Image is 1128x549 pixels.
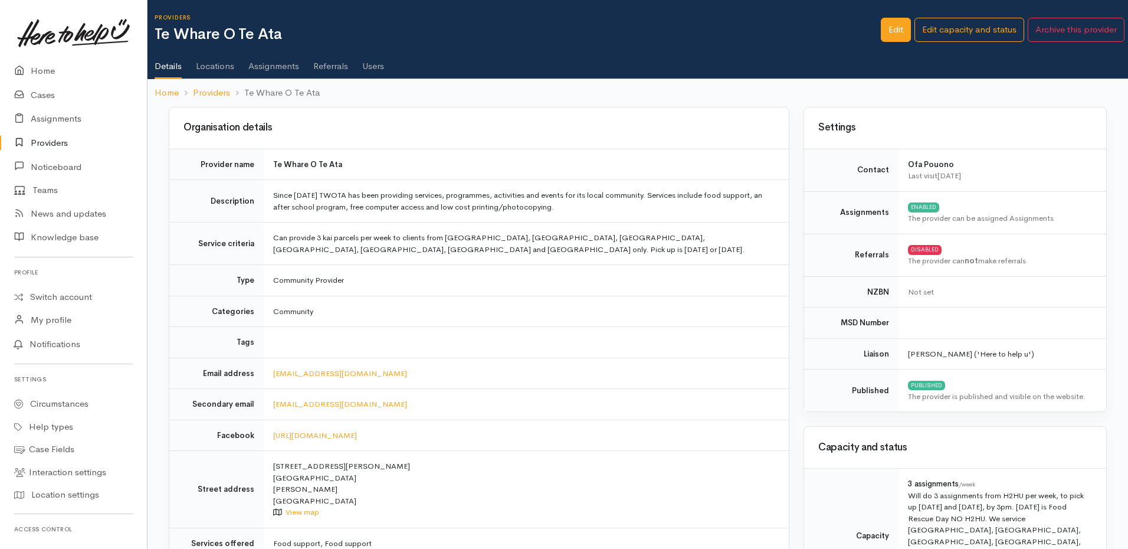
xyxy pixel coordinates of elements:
[155,14,881,21] h6: Providers
[908,170,1092,182] div: Last visit
[908,478,1092,490] div: 3 assignments
[273,159,342,169] b: Te Whare O Te Ata
[264,223,789,265] td: Can provide 3 kai parcels per week to clients from [GEOGRAPHIC_DATA], [GEOGRAPHIC_DATA], [GEOGRAP...
[169,296,264,327] td: Categories
[908,255,1092,267] div: The provider can make referrals
[273,430,357,440] a: [URL][DOMAIN_NAME]
[818,122,1092,133] h3: Settings
[14,371,133,387] h6: Settings
[169,223,264,265] td: Service criteria
[14,264,133,280] h6: Profile
[818,442,1092,453] h3: Capacity and status
[169,451,264,528] td: Street address
[273,368,407,378] a: [EMAIL_ADDRESS][DOMAIN_NAME]
[804,308,899,339] td: MSD Number
[169,180,264,223] td: Description
[313,45,348,79] a: Referrals
[881,18,911,42] a: Edit
[169,327,264,358] td: Tags
[804,149,899,191] td: Contact
[147,79,1128,107] nav: breadcrumb
[264,265,789,296] td: Community Provider
[804,191,899,234] td: Assignments
[804,370,899,412] td: Published
[196,45,234,79] a: Locations
[230,86,320,100] li: Te Whare O Te Ata
[273,399,407,409] a: [EMAIL_ADDRESS][DOMAIN_NAME]
[155,86,179,100] a: Home
[908,213,1092,224] div: The provider can be assigned Assignments
[362,45,384,79] a: Users
[264,180,789,223] td: Since [DATE] TWOTA has been providing services, programmes, activities and events for its local c...
[169,265,264,296] td: Type
[155,26,881,43] h1: Te Whare O Te Ata
[193,86,230,100] a: Providers
[804,338,899,370] td: Liaison
[908,391,1092,403] div: The provider is published and visible on the website.
[286,507,319,517] a: View map
[899,338,1106,370] td: [PERSON_NAME] ('Here to help u')
[264,451,789,528] td: [STREET_ADDRESS][PERSON_NAME] [GEOGRAPHIC_DATA] [PERSON_NAME] [GEOGRAPHIC_DATA]
[183,122,775,133] h3: Organisation details
[804,276,899,308] td: NZBN
[914,18,1024,42] a: Edit capacity and status
[264,296,789,327] td: Community
[14,521,133,537] h6: Access control
[169,420,264,451] td: Facebook
[155,45,182,80] a: Details
[908,202,939,212] div: ENABLED
[908,245,942,254] div: DISABLED
[908,381,945,390] div: PUBLISHED
[959,481,975,488] span: /week
[908,286,1092,298] div: Not set
[965,256,978,266] b: not
[908,159,954,169] b: Ofa Pouono
[169,389,264,420] td: Secondary email
[169,358,264,389] td: Email address
[248,45,299,79] a: Assignments
[937,171,961,181] time: [DATE]
[1028,18,1124,42] button: Archive this provider
[804,234,899,276] td: Referrals
[169,149,264,180] td: Provider name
